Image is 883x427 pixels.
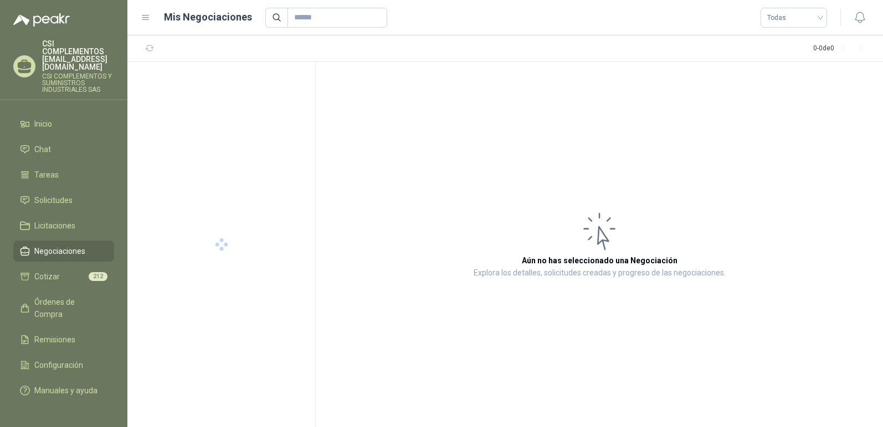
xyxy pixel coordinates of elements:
[34,194,73,206] span: Solicitudes
[767,9,820,26] span: Todas
[34,118,52,130] span: Inicio
[34,245,85,257] span: Negociaciones
[34,169,59,181] span: Tareas
[34,270,60,283] span: Cotizar
[34,334,75,346] span: Remisiones
[13,291,114,325] a: Órdenes de Compra
[13,241,114,262] a: Negociaciones
[42,40,114,71] p: CSI COMPLEMENTOS [EMAIL_ADDRESS][DOMAIN_NAME]
[13,215,114,236] a: Licitaciones
[34,384,97,397] span: Manuales y ayuda
[34,143,51,155] span: Chat
[13,329,114,350] a: Remisiones
[13,139,114,160] a: Chat
[13,113,114,134] a: Inicio
[42,73,114,93] p: CSI COMPLEMENTOS Y SUMINISTROS INDUSTRIALES SAS
[34,359,83,371] span: Configuración
[13,266,114,287] a: Cotizar212
[13,380,114,401] a: Manuales y ayuda
[89,272,107,281] span: 212
[13,355,114,376] a: Configuración
[164,9,252,25] h1: Mis Negociaciones
[34,296,104,320] span: Órdenes de Compra
[522,254,677,267] h3: Aún no has seleccionado una Negociación
[13,190,114,211] a: Solicitudes
[13,164,114,185] a: Tareas
[13,13,70,27] img: Logo peakr
[474,267,726,280] p: Explora los detalles, solicitudes creadas y progreso de las negociaciones.
[813,40,870,58] div: 0 - 0 de 0
[34,220,75,232] span: Licitaciones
